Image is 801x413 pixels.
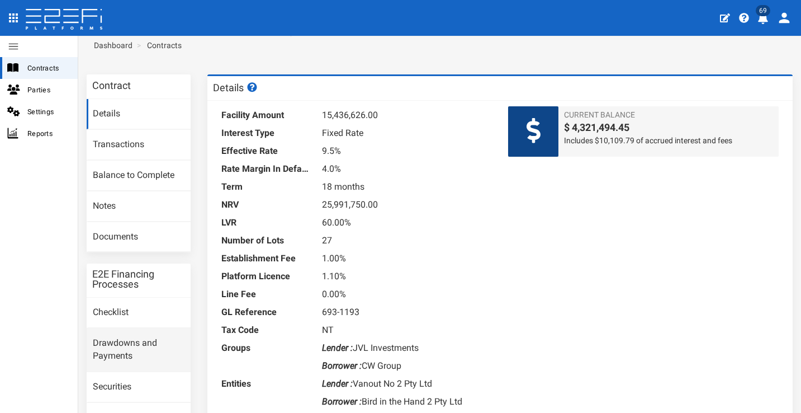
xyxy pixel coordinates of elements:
[322,396,362,407] i: Borrower :
[322,214,492,232] dd: 60.00%
[322,303,492,321] dd: 693-1193
[322,375,492,393] dd: Vanout No 2 Pty Ltd
[27,83,69,96] span: Parties
[322,142,492,160] dd: 9.5%
[221,160,311,178] dt: Rate Margin In Default
[92,269,185,289] h3: E2E Financing Processes
[87,191,191,222] a: Notes
[221,339,311,357] dt: Groups
[221,321,311,339] dt: Tax Code
[564,135,773,146] span: Includes $10,109.79 of accrued interest and fees
[322,178,492,196] dd: 18 months
[87,372,191,402] a: Securities
[322,357,492,375] dd: CW Group
[221,285,311,303] dt: Line Fee
[322,160,492,178] dd: 4.0%
[221,106,311,124] dt: Facility Amount
[322,267,492,285] dd: 1.10%
[87,130,191,160] a: Transactions
[221,196,311,214] dt: NRV
[322,250,492,267] dd: 1.00%
[87,21,793,36] h1: BIRD0006 - House & Land 2 Facility, [GEOGRAPHIC_DATA] - 693-1193
[322,321,492,339] dd: NT
[92,81,131,91] h3: Contract
[87,222,191,252] a: Documents
[87,99,191,129] a: Details
[322,378,353,389] i: Lender :
[87,298,191,328] a: Checklist
[221,214,311,232] dt: LVR
[221,124,311,142] dt: Interest Type
[221,250,311,267] dt: Establishment Fee
[87,328,191,372] a: Drawdowns and Payments
[87,161,191,191] a: Balance to Complete
[221,178,311,196] dt: Term
[322,124,492,142] dd: Fixed Rate
[27,105,69,118] span: Settings
[221,375,311,393] dt: Entities
[564,120,773,135] span: $ 4,321,494.45
[221,232,311,250] dt: Number of Lots
[221,142,311,160] dt: Effective Rate
[322,360,362,371] i: Borrower :
[221,303,311,321] dt: GL Reference
[322,196,492,214] dd: 25,991,750.00
[147,40,182,51] a: Contracts
[213,82,259,93] h3: Details
[322,393,492,411] dd: Bird in the Hand 2 Pty Ltd
[89,41,132,50] span: Dashboard
[27,127,69,140] span: Reports
[89,40,132,51] a: Dashboard
[322,232,492,250] dd: 27
[564,109,773,120] span: Current Balance
[27,62,69,74] span: Contracts
[322,339,492,357] dd: JVL Investments
[322,285,492,303] dd: 0.00%
[322,342,353,353] i: Lender :
[221,267,311,285] dt: Platform Licence
[322,106,492,124] dd: 15,436,626.00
